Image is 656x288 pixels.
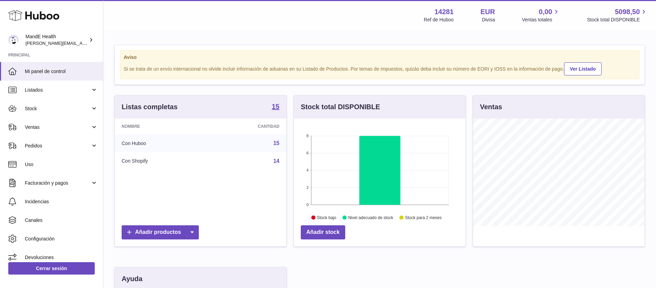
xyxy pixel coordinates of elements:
div: Divisa [482,17,495,23]
text: 8 [306,134,308,138]
span: Devoluciones [25,254,98,261]
span: Incidencias [25,198,98,205]
a: Añadir productos [122,225,199,239]
span: 5098,50 [615,7,640,17]
h3: Listas completas [122,102,177,112]
text: 4 [306,168,308,172]
img: luis.mendieta@mandehealth.com [8,35,19,45]
span: Mi panel de control [25,68,98,75]
strong: Aviso [124,54,636,61]
a: 14 [273,158,279,164]
td: Con Shopify [115,152,206,170]
text: 0 [306,203,308,207]
a: 15 [272,103,279,111]
span: Configuración [25,236,98,242]
span: Listados [25,87,91,93]
span: Canales [25,217,98,224]
span: 0,00 [539,7,552,17]
span: Facturación y pagos [25,180,91,186]
td: Con Huboo [115,134,206,152]
a: 5098,50 Stock total DISPONIBLE [587,7,648,23]
span: Stock [25,105,91,112]
h3: Stock total DISPONIBLE [301,102,380,112]
h3: Ayuda [122,274,142,284]
span: Ventas [25,124,91,131]
text: Stock bajo [317,215,336,220]
span: Uso [25,161,98,168]
text: 6 [306,151,308,155]
div: MandE Health [25,33,88,47]
th: Nombre [115,119,206,134]
a: Ver Listado [564,62,602,75]
a: Cerrar sesión [8,262,95,275]
text: Stock para 2 meses [405,215,442,220]
h3: Ventas [480,102,502,112]
span: Ventas totales [522,17,560,23]
span: [PERSON_NAME][EMAIL_ADDRESS][PERSON_NAME][DOMAIN_NAME] [25,40,175,46]
th: Cantidad [206,119,286,134]
strong: 14281 [434,7,454,17]
a: 15 [273,140,279,146]
strong: 15 [272,103,279,110]
div: Si se trata de un envío internacional no olvide incluir información de aduanas en su Listado de P... [124,61,636,75]
span: Pedidos [25,143,91,149]
strong: EUR [481,7,495,17]
div: Ref de Huboo [424,17,453,23]
span: Stock total DISPONIBLE [587,17,648,23]
a: Añadir stock [301,225,345,239]
a: 0,00 Ventas totales [522,7,560,23]
text: 2 [306,185,308,189]
text: Nivel adecuado de stock [348,215,393,220]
